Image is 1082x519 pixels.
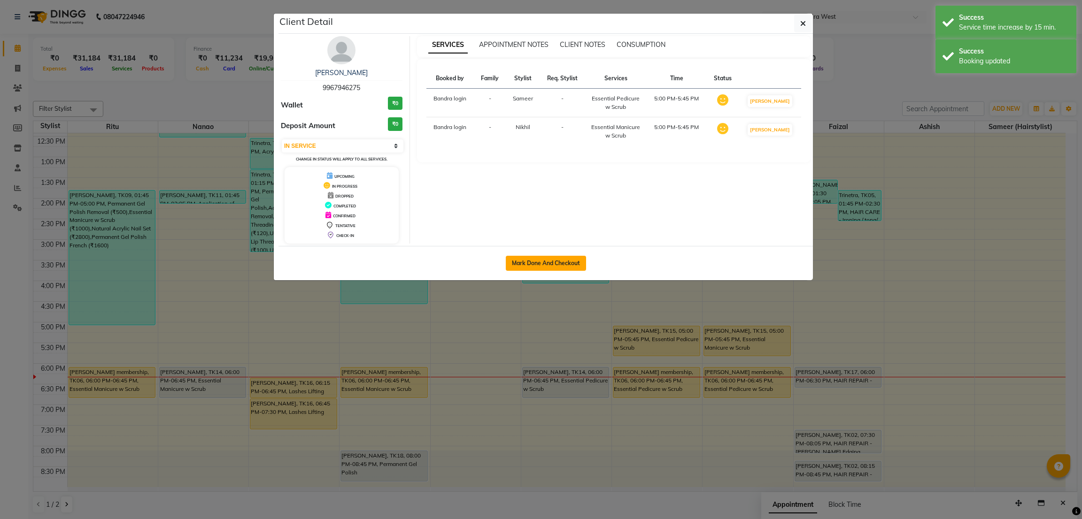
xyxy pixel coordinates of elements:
[336,233,354,238] span: CHECK-IN
[426,89,474,117] td: Bandra login
[426,69,474,89] th: Booked by
[591,123,641,140] div: Essential Manicure w Scrub
[281,121,335,131] span: Deposit Amount
[959,56,1069,66] div: Booking updated
[959,23,1069,32] div: Service time increase by 15 min.
[332,184,357,189] span: IN PROGRESS
[513,95,533,102] span: Sameer
[388,97,402,110] h3: ₹0
[323,84,360,92] span: 9967946275
[506,69,540,89] th: Stylist
[646,117,707,146] td: 5:00 PM-5:45 PM
[585,69,646,89] th: Services
[315,69,368,77] a: [PERSON_NAME]
[959,13,1069,23] div: Success
[540,69,585,89] th: Req. Stylist
[333,214,356,218] span: CONFIRMED
[748,95,792,107] button: [PERSON_NAME]
[617,40,665,49] span: CONSUMPTION
[327,36,356,64] img: avatar
[646,69,707,89] th: Time
[474,117,505,146] td: -
[540,89,585,117] td: -
[296,157,387,161] small: Change in status will apply to all services.
[281,100,303,111] span: Wallet
[540,117,585,146] td: -
[560,40,605,49] span: CLIENT NOTES
[335,223,356,228] span: TENTATIVE
[707,69,738,89] th: Status
[333,204,356,208] span: COMPLETED
[646,89,707,117] td: 5:00 PM-5:45 PM
[506,256,586,271] button: Mark Done And Checkout
[516,123,530,130] span: Nikhil
[388,117,402,131] h3: ₹0
[426,117,474,146] td: Bandra login
[479,40,549,49] span: APPOINTMENT NOTES
[591,94,641,111] div: Essential Pedicure w Scrub
[748,124,792,136] button: [PERSON_NAME]
[474,89,505,117] td: -
[428,37,468,53] span: SERVICES
[279,15,333,29] h5: Client Detail
[959,46,1069,56] div: Success
[334,174,355,179] span: UPCOMING
[474,69,505,89] th: Family
[335,194,354,198] span: DROPPED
